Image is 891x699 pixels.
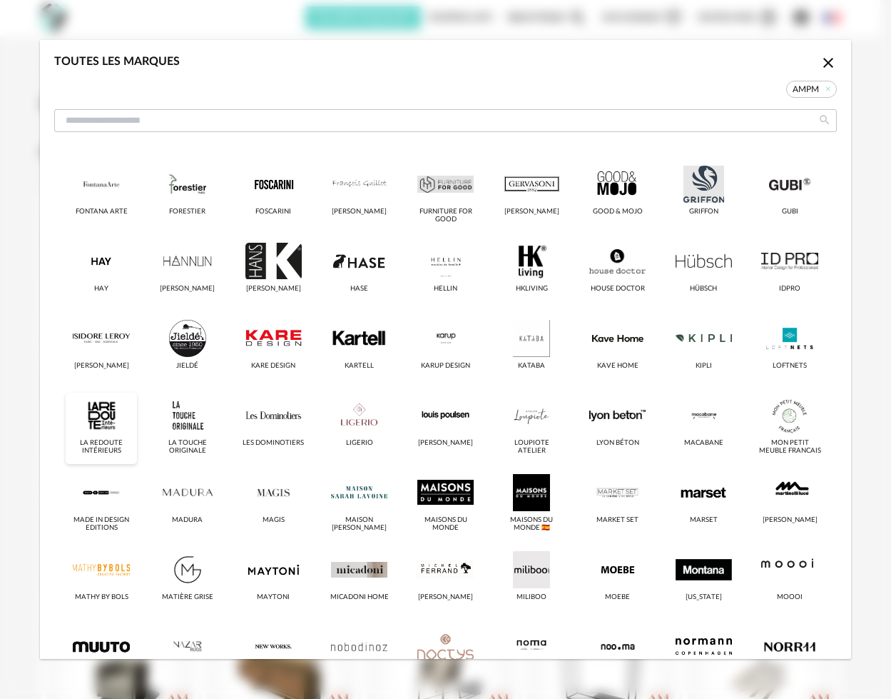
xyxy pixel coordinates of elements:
[257,593,290,602] div: Maytoni
[777,593,803,602] div: Moooi
[786,81,837,98] span: AMPM
[421,362,470,371] div: Karup Design
[328,516,391,533] div: Maison [PERSON_NAME]
[156,439,219,456] div: La Touche Originale
[763,516,818,525] div: [PERSON_NAME]
[176,362,198,371] div: Jieldé
[418,593,473,602] div: [PERSON_NAME]
[596,516,638,525] div: Market Set
[516,593,546,602] div: Miliboo
[350,285,368,293] div: Hase
[500,439,563,456] div: Loupiote Atelier
[414,516,477,533] div: Maisons du Monde
[518,362,545,371] div: Kataba
[332,208,387,216] div: [PERSON_NAME]
[684,439,723,448] div: MACABANE
[346,439,373,448] div: Ligerio
[246,285,301,293] div: [PERSON_NAME]
[243,439,304,448] div: Les Dominotiers
[70,516,133,533] div: Made in design Editions
[255,208,291,216] div: Foscarini
[504,208,559,216] div: [PERSON_NAME]
[75,593,128,602] div: Mathy By Bols
[696,362,712,371] div: Kipli
[686,593,722,602] div: [US_STATE]
[779,285,800,293] div: IDPRO
[690,516,718,525] div: Marset
[500,516,563,533] div: Maisons du Monde 🇪🇸
[70,439,133,456] div: La Redoute intérieurs
[345,362,374,371] div: Kartell
[74,362,129,371] div: [PERSON_NAME]
[690,285,717,293] div: Hübsch
[76,208,128,216] div: Fontana Arte
[160,285,215,293] div: [PERSON_NAME]
[689,208,718,216] div: Griffon
[593,208,643,216] div: Good & Mojo
[169,208,205,216] div: Forestier
[782,208,798,216] div: Gubi
[516,285,548,293] div: Hkliving
[597,362,638,371] div: Kave Home
[94,285,108,293] div: HAY
[54,54,180,69] div: Toutes les marques
[418,439,473,448] div: [PERSON_NAME]
[330,593,389,602] div: Micadoni Home
[40,40,851,659] div: dialog
[758,439,821,456] div: MON PETIT MEUBLE FRANCAIS
[820,56,837,68] span: Close icon
[434,285,457,293] div: Hellin
[605,593,630,602] div: Moebe
[596,439,639,448] div: Lyon Béton
[773,362,807,371] div: LOFTNETS
[591,285,645,293] div: House Doctor
[414,208,477,224] div: Furniture for Good
[263,516,285,525] div: Magis
[172,516,203,525] div: Madura
[162,593,213,602] div: Matière Grise
[251,362,295,371] div: Kare Design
